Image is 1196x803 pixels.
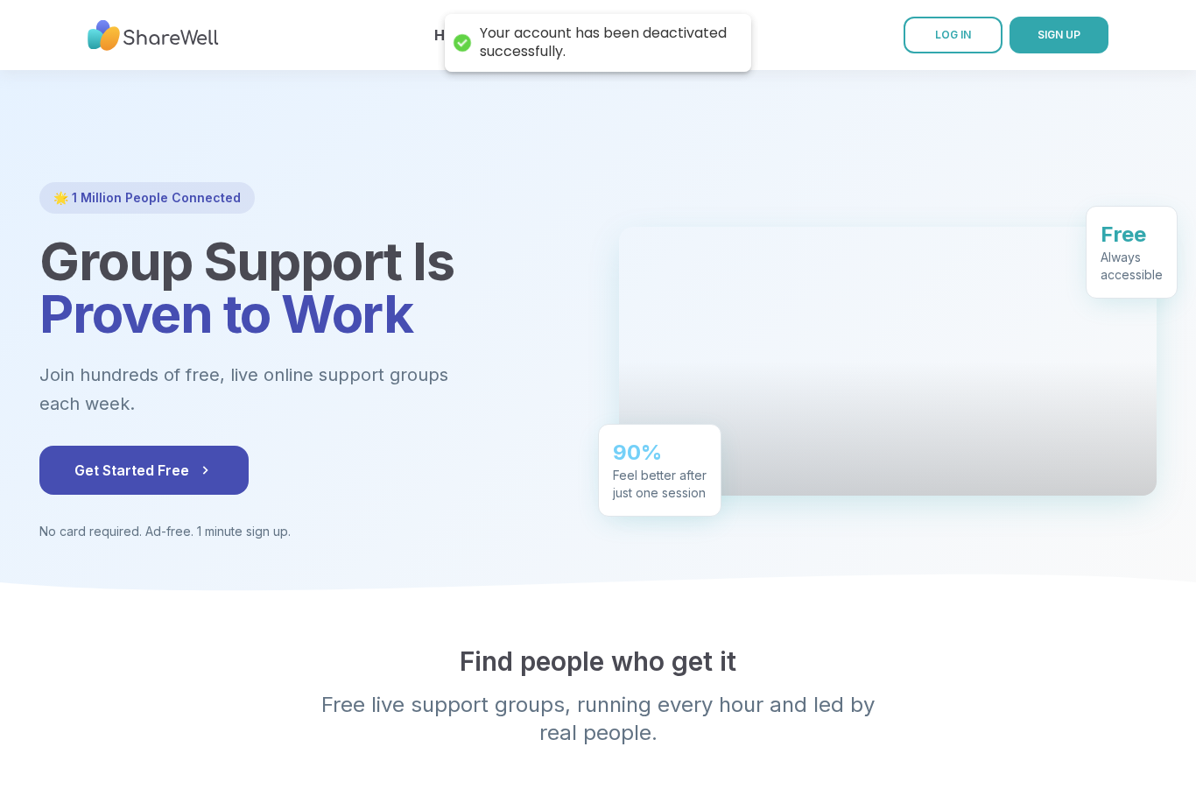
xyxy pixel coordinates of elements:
div: Always accessible [1101,249,1163,284]
div: Free [1101,221,1163,249]
span: Proven to Work [39,282,412,345]
button: SIGN UP [1010,17,1108,53]
button: Get Started Free [39,446,249,495]
p: Free live support groups, running every hour and led by real people. [262,691,934,747]
div: 90% [613,439,707,467]
div: Feel better after just one session [613,467,707,502]
a: Home [434,26,475,44]
span: LOG IN [935,28,971,41]
h2: Find people who get it [39,645,1157,677]
p: Join hundreds of free, live online support groups each week. [39,361,544,418]
div: Your account has been deactivated successfully. [480,25,734,61]
div: 🌟 1 Million People Connected [39,182,255,214]
span: SIGN UP [1038,28,1080,41]
h1: Group Support Is [39,235,577,340]
a: LOG IN [904,17,1003,53]
p: No card required. Ad-free. 1 minute sign up. [39,523,577,540]
img: ShareWell Nav Logo [88,11,219,60]
span: Get Started Free [74,460,214,481]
